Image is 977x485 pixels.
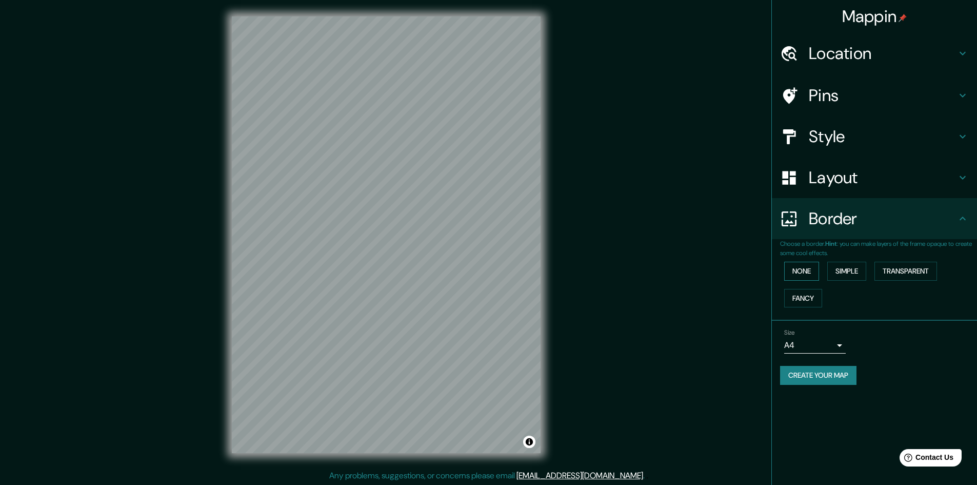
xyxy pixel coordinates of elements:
a: [EMAIL_ADDRESS][DOMAIN_NAME] [516,470,643,481]
div: Layout [772,157,977,198]
img: pin-icon.png [899,14,907,22]
button: Toggle attribution [523,436,535,448]
div: Pins [772,75,977,116]
p: Any problems, suggestions, or concerns please email . [329,470,645,482]
iframe: Help widget launcher [886,445,966,474]
b: Hint [825,240,837,248]
button: Transparent [874,262,937,281]
p: Choose a border. : you can make layers of the frame opaque to create some cool effects. [780,239,977,258]
div: Style [772,116,977,157]
h4: Pins [809,85,956,106]
h4: Layout [809,167,956,188]
button: Create your map [780,366,856,385]
h4: Style [809,126,956,147]
button: Fancy [784,289,822,308]
canvas: Map [232,16,541,453]
label: Size [784,328,795,337]
h4: Mappin [842,6,907,27]
h4: Location [809,43,956,64]
button: None [784,262,819,281]
div: A4 [784,337,846,354]
div: . [645,470,646,482]
div: Border [772,198,977,239]
div: Location [772,33,977,74]
div: . [646,470,648,482]
h4: Border [809,208,956,229]
button: Simple [827,262,866,281]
